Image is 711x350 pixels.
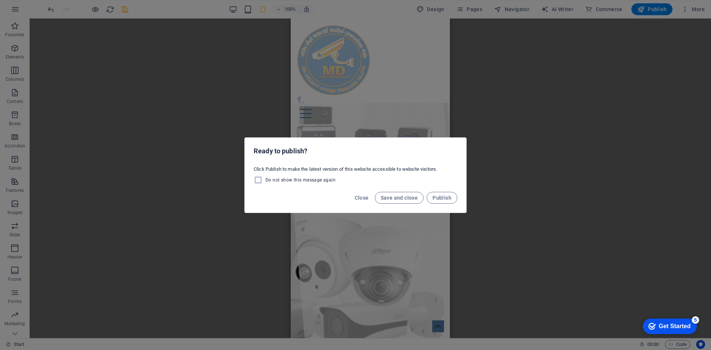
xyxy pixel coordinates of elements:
div: Click Publish to make the latest version of this website accessible to website visitors. [245,163,466,187]
h2: Ready to publish? [254,147,457,156]
div: Get Started [22,8,54,15]
span: Save and close [381,195,418,201]
button: Close [352,192,372,204]
span: Do not show this message again [266,177,336,183]
button: Publish [427,192,457,204]
span: Publish [433,195,451,201]
div: 5 [55,1,62,9]
span: Close [355,195,369,201]
div: Get Started 5 items remaining, 0% complete [6,4,60,19]
button: Save and close [375,192,424,204]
